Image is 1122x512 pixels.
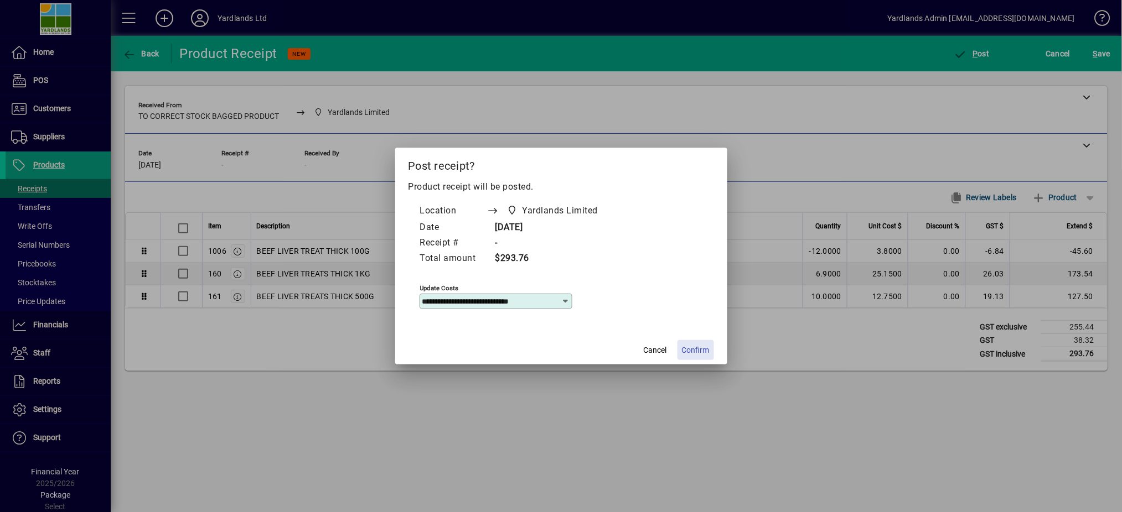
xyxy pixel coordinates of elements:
span: Yardlands Limited [504,203,603,218]
mat-label: Update costs [420,284,459,292]
td: - [487,236,619,251]
button: Cancel [638,340,673,360]
td: Date [420,220,487,236]
td: [DATE] [487,220,619,236]
td: Receipt # [420,236,487,251]
button: Confirm [678,340,714,360]
span: Cancel [644,344,667,356]
td: Location [420,202,487,220]
h2: Post receipt? [395,148,727,180]
span: Yardlands Limited [523,204,598,217]
span: Confirm [682,344,710,356]
td: Total amount [420,251,487,267]
td: $293.76 [487,251,619,267]
p: Product receipt will be posted. [409,180,714,194]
